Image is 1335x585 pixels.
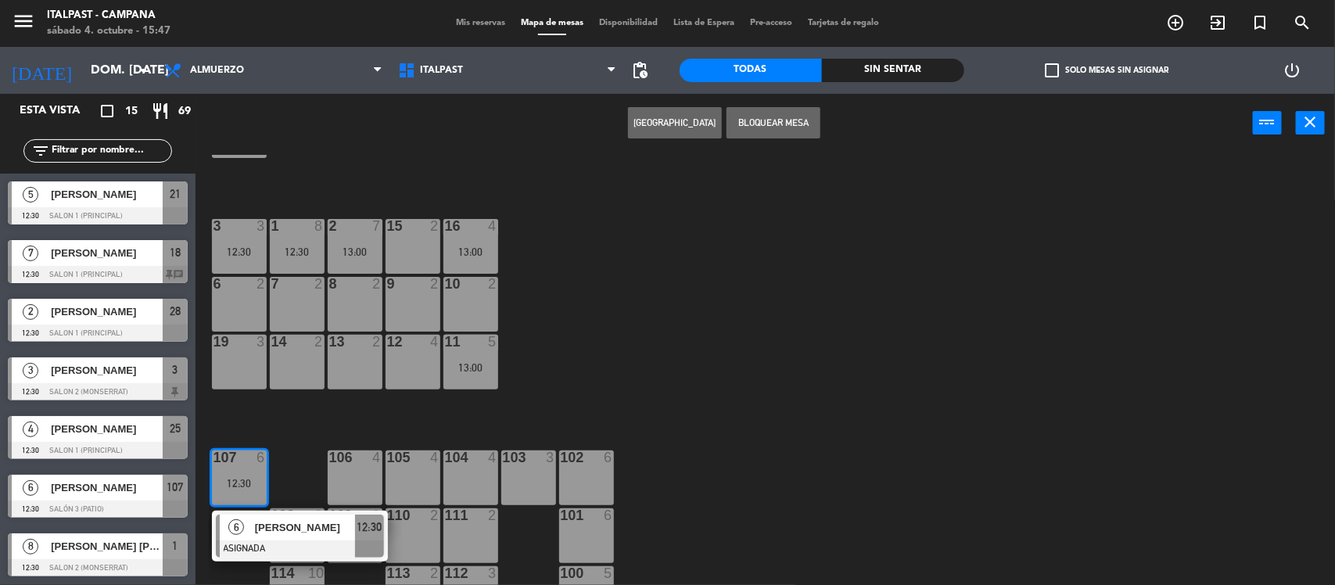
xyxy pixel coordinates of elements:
div: 2 [430,508,440,522]
span: [PERSON_NAME] [51,362,163,379]
div: 8 [314,219,324,233]
button: Bloquear Mesa [727,107,820,138]
div: Todas [680,59,822,82]
span: Almuerzo [190,65,244,76]
span: check_box_outline_blank [1045,63,1059,77]
i: menu [12,9,35,33]
span: 107 [167,478,184,497]
div: 109 [329,508,330,522]
div: 2 [488,508,497,522]
span: 12:30 [357,518,382,537]
span: 15 [125,102,138,120]
span: [PERSON_NAME] [51,303,163,320]
div: 3 [257,335,266,349]
span: 4 [23,422,38,437]
div: 2 [430,277,440,291]
div: 108 [271,508,272,522]
div: 2 [372,508,382,522]
div: 19 [214,335,214,349]
span: 6 [228,519,244,535]
i: add_circle_outline [1166,13,1185,32]
span: [PERSON_NAME] [51,479,163,496]
div: 2 [314,508,324,522]
div: 6 [257,450,266,465]
span: 2 [23,304,38,320]
div: 6 [604,508,613,522]
div: 112 [445,566,446,580]
div: 2 [488,277,497,291]
button: menu [12,9,35,38]
label: Solo mesas sin asignar [1045,63,1168,77]
div: 104 [445,450,446,465]
div: 4 [430,450,440,465]
i: search [1293,13,1312,32]
span: 69 [178,102,191,120]
i: close [1301,113,1320,131]
span: 6 [23,480,38,496]
div: 2 [257,277,266,291]
span: 21 [170,185,181,203]
div: 4 [488,450,497,465]
div: 6 [214,277,214,291]
div: 7 [271,277,272,291]
span: [PERSON_NAME] [51,245,163,261]
div: sábado 4. octubre - 15:47 [47,23,170,39]
div: 16 [445,219,446,233]
span: Mapa de mesas [513,19,591,27]
div: 13:00 [443,362,498,373]
div: 12:30 [270,246,325,257]
div: 7 [372,219,382,233]
span: Lista de Espera [666,19,742,27]
div: Esta vista [8,102,113,120]
div: 15 [387,219,388,233]
div: 5 [604,566,613,580]
input: Filtrar por nombre... [50,142,171,160]
span: 8 [23,539,38,554]
div: 3 [488,566,497,580]
span: [PERSON_NAME] [255,519,355,536]
div: 2 [372,277,382,291]
span: pending_actions [631,61,650,80]
div: 13:00 [443,246,498,257]
div: Italpast - Campana [47,8,170,23]
div: 13:00 [328,246,382,257]
div: 107 [214,450,214,465]
i: power_input [1258,113,1277,131]
div: 106 [329,450,330,465]
div: 2 [329,219,330,233]
div: 10 [308,566,324,580]
span: 28 [170,302,181,321]
i: turned_in_not [1251,13,1269,32]
div: 13 [329,335,330,349]
div: 4 [372,450,382,465]
span: 7 [23,246,38,261]
button: [GEOGRAPHIC_DATA] [628,107,722,138]
div: 12:30 [212,478,267,489]
button: power_input [1253,111,1282,135]
span: [PERSON_NAME] [51,421,163,437]
span: 18 [170,243,181,262]
span: Pre-acceso [742,19,800,27]
span: 1 [173,537,178,555]
span: Tarjetas de regalo [800,19,887,27]
span: Mis reservas [448,19,513,27]
div: 1 [271,219,272,233]
div: 111 [445,508,446,522]
div: 12:30 [212,246,267,257]
div: 10 [445,277,446,291]
div: 14 [271,335,272,349]
div: 8 [329,277,330,291]
i: filter_list [31,142,50,160]
div: 5 [488,335,497,349]
div: 2 [314,277,324,291]
span: Italpast [420,65,463,76]
button: close [1296,111,1325,135]
div: 105 [387,450,388,465]
span: [PERSON_NAME] [51,186,163,203]
div: 6 [604,450,613,465]
div: 9 [387,277,388,291]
